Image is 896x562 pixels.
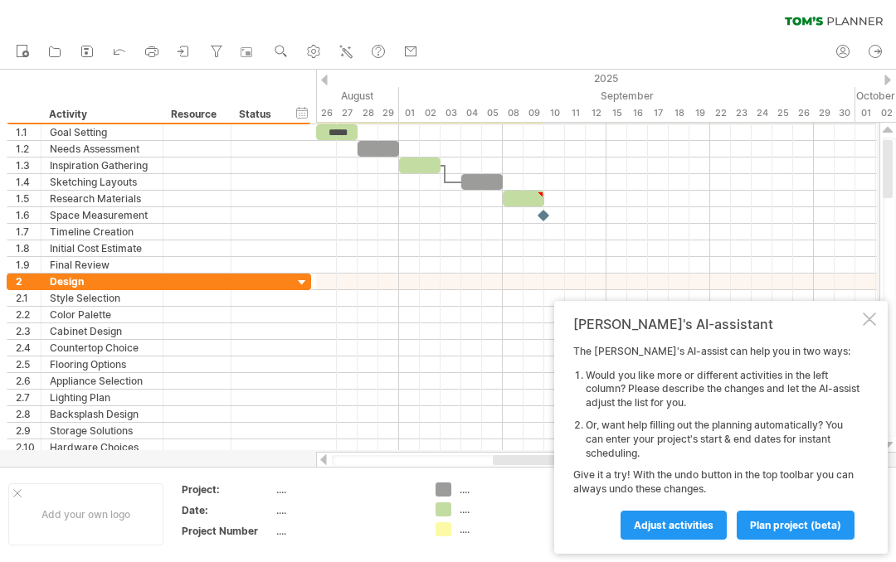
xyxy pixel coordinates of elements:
[50,224,154,240] div: Timeline Creation
[50,406,154,422] div: Backsplash Design
[793,104,814,122] div: Friday, 26 September 2025
[503,104,523,122] div: Monday, 8 September 2025
[565,104,586,122] div: Thursday, 11 September 2025
[461,104,482,122] div: Thursday, 4 September 2025
[634,519,713,531] span: Adjust activities
[523,104,544,122] div: Tuesday, 9 September 2025
[50,141,154,157] div: Needs Assessment
[737,511,855,540] a: plan project (beta)
[50,439,154,455] div: Hardware Choices
[50,323,154,339] div: Cabinet Design
[689,104,710,122] div: Friday, 19 September 2025
[460,522,550,536] div: ....
[50,207,154,223] div: Space Measurement
[182,503,273,517] div: Date:
[772,104,793,122] div: Thursday, 25 September 2025
[16,290,41,306] div: 2.1
[182,524,273,538] div: Project Number
[460,482,550,497] div: ....
[276,503,416,517] div: ....
[16,439,41,455] div: 2.10
[731,104,752,122] div: Tuesday, 23 September 2025
[16,240,41,256] div: 1.8
[50,191,154,206] div: Research Materials
[460,502,550,516] div: ....
[16,257,41,273] div: 1.9
[50,340,154,356] div: Countertop Choice
[586,369,859,410] li: Would you like more or different activities in the left column? Please describe the changes and l...
[835,104,855,122] div: Tuesday, 30 September 2025
[276,524,416,538] div: ....
[544,104,565,122] div: Wednesday, 10 September 2025
[399,87,855,104] div: September 2025
[16,224,41,240] div: 1.7
[316,104,337,122] div: Tuesday, 26 August 2025
[573,345,859,539] div: The [PERSON_NAME]'s AI-assist can help you in two ways: Give it a try! With the undo button in th...
[50,124,154,140] div: Goal Setting
[358,104,378,122] div: Thursday, 28 August 2025
[441,104,461,122] div: Wednesday, 3 September 2025
[710,104,731,122] div: Monday, 22 September 2025
[16,307,41,322] div: 2.2
[627,104,648,122] div: Tuesday, 16 September 2025
[399,104,420,122] div: Monday, 1 September 2025
[606,104,627,122] div: Monday, 15 September 2025
[669,104,689,122] div: Thursday, 18 September 2025
[586,419,859,460] li: Or, want help filling out the planning automatically? You can enter your project's start & end da...
[50,174,154,190] div: Sketching Layouts
[50,290,154,306] div: Style Selection
[182,482,273,497] div: Project:
[16,191,41,206] div: 1.5
[50,307,154,322] div: Color Palette
[16,423,41,438] div: 2.9
[621,511,727,540] a: Adjust activities
[50,423,154,438] div: Storage Solutions
[16,124,41,140] div: 1.1
[337,104,358,122] div: Wednesday, 27 August 2025
[855,104,876,122] div: Wednesday, 1 October 2025
[50,356,154,372] div: Flooring Options
[50,373,154,389] div: Appliance Selection
[50,240,154,256] div: Initial Cost Estimate
[50,157,154,173] div: Inspiration Gathering
[50,257,154,273] div: Final Review
[50,390,154,405] div: Lighting Plan
[16,406,41,422] div: 2.8
[16,274,41,289] div: 2
[482,104,503,122] div: Friday, 5 September 2025
[586,104,606,122] div: Friday, 12 September 2025
[8,483,163,545] div: Add your own logo
[814,104,835,122] div: Monday, 29 September 2025
[171,106,222,123] div: Resource
[239,106,275,123] div: Status
[750,519,841,531] span: plan project (beta)
[573,316,859,332] div: [PERSON_NAME]'s AI-assistant
[16,356,41,372] div: 2.5
[16,340,41,356] div: 2.4
[16,390,41,405] div: 2.7
[752,104,772,122] div: Wednesday, 24 September 2025
[378,104,399,122] div: Friday, 29 August 2025
[50,274,154,289] div: Design
[276,482,416,497] div: ....
[16,141,41,157] div: 1.2
[648,104,669,122] div: Wednesday, 17 September 2025
[16,174,41,190] div: 1.4
[16,373,41,389] div: 2.6
[16,157,41,173] div: 1.3
[16,207,41,223] div: 1.6
[49,106,153,123] div: Activity
[16,323,41,339] div: 2.3
[420,104,441,122] div: Tuesday, 2 September 2025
